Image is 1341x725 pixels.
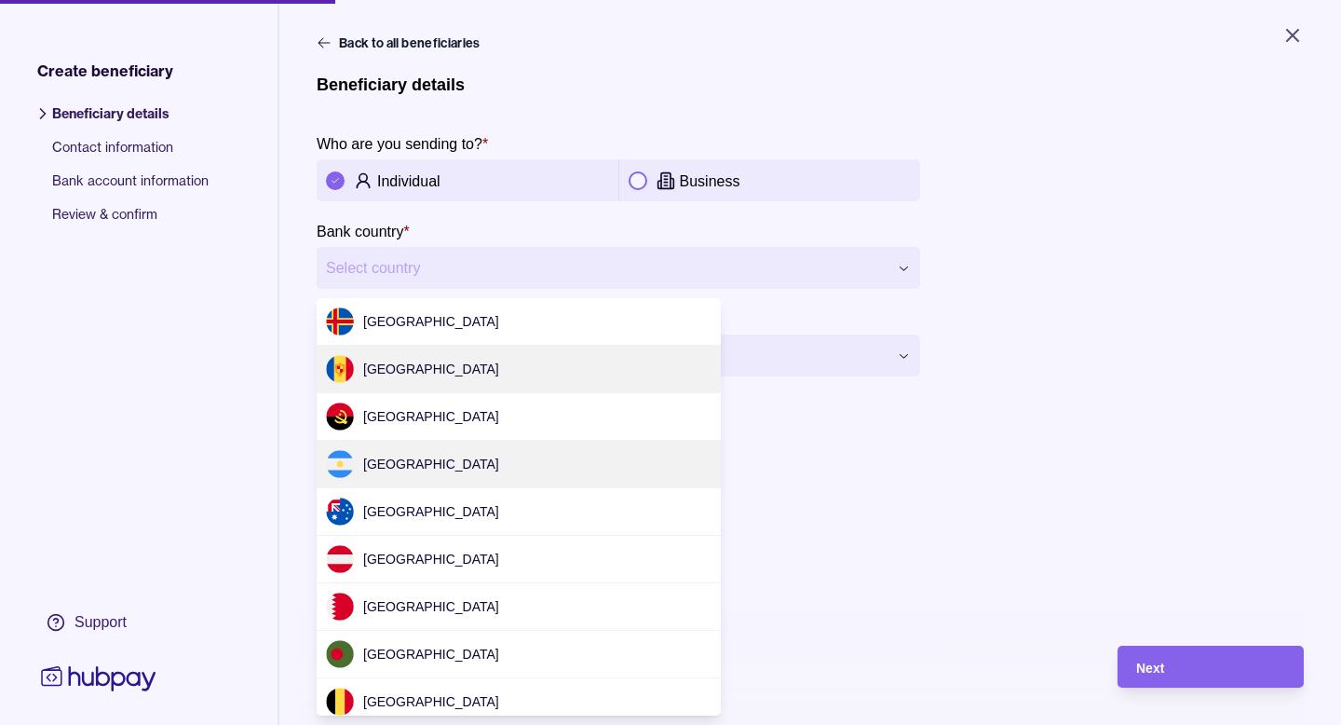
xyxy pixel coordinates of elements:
span: [GEOGRAPHIC_DATA] [363,362,499,376]
img: ar [326,450,354,478]
span: [GEOGRAPHIC_DATA] [363,552,499,567]
span: [GEOGRAPHIC_DATA] [363,457,499,472]
img: ad [326,355,354,383]
span: [GEOGRAPHIC_DATA] [363,694,499,709]
img: bh [326,593,354,621]
img: ax [326,308,354,335]
span: [GEOGRAPHIC_DATA] [363,409,499,424]
span: Next [1136,661,1164,676]
img: be [326,688,354,716]
span: [GEOGRAPHIC_DATA] [363,314,499,329]
img: ao [326,403,354,431]
span: [GEOGRAPHIC_DATA] [363,504,499,519]
img: bd [326,640,354,668]
span: [GEOGRAPHIC_DATA] [363,599,499,614]
img: au [326,498,354,526]
span: [GEOGRAPHIC_DATA] [363,647,499,662]
img: at [326,545,354,573]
